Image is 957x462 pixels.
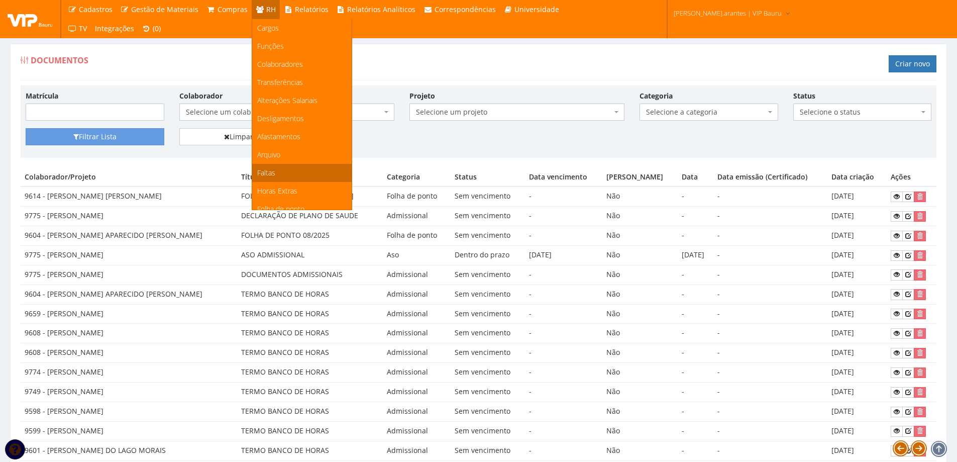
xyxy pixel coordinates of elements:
[646,107,766,117] span: Selecione a categoria
[237,207,383,226] td: DECLARAÇÃO DE PLANO DE SAUDE
[21,285,237,304] td: 9604 - [PERSON_NAME] APARECIDO [PERSON_NAME]
[451,402,525,421] td: Sem vencimento
[525,304,602,324] td: -
[257,186,297,196] span: Horas Extras
[678,285,713,304] td: -
[383,421,451,441] td: Admissional
[827,187,887,206] td: [DATE]
[21,304,237,324] td: 9659 - [PERSON_NAME]
[713,421,827,441] td: -
[257,150,280,159] span: Arquivo
[525,421,602,441] td: -
[678,265,713,285] td: -
[383,441,451,460] td: Admissional
[21,187,237,206] td: 9614 - [PERSON_NAME] [PERSON_NAME]
[237,304,383,324] td: TERMO BANCO DE HORAS
[21,245,237,265] td: 9775 - [PERSON_NAME]
[451,383,525,402] td: Sem vencimento
[827,421,887,441] td: [DATE]
[602,168,678,187] th: [PERSON_NAME]
[252,146,352,164] a: Arquivo
[602,441,678,460] td: Não
[21,226,237,246] td: 9604 - [PERSON_NAME] APARECIDO [PERSON_NAME]
[138,19,165,38] a: (0)
[827,245,887,265] td: [DATE]
[451,207,525,226] td: Sem vencimento
[451,168,525,187] th: Status
[678,245,713,265] td: [DATE]
[602,265,678,285] td: Não
[713,324,827,343] td: -
[435,5,496,14] span: Correspondências
[186,107,382,117] span: Selecione um colaborador
[237,265,383,285] td: DOCUMENTOS ADMISSIONAIS
[383,207,451,226] td: Admissional
[383,383,451,402] td: Admissional
[514,5,559,14] span: Universidade
[131,5,198,14] span: Gestão de Materiais
[179,91,223,101] label: Colaborador
[383,324,451,343] td: Admissional
[31,55,88,66] span: Documentos
[525,343,602,363] td: -
[678,226,713,246] td: -
[383,285,451,304] td: Admissional
[252,73,352,91] a: Transferências
[793,104,932,121] span: Selecione o status
[602,421,678,441] td: Não
[257,96,317,105] span: Alterações Salariais
[237,383,383,402] td: TERMO BANCO DE HORAS
[383,265,451,285] td: Admissional
[678,304,713,324] td: -
[237,226,383,246] td: FOLHA DE PONTO 08/2025
[295,5,329,14] span: Relatórios
[525,402,602,421] td: -
[252,200,352,218] a: Folha de ponto
[827,285,887,304] td: [DATE]
[237,245,383,265] td: ASO ADMISSIONAL
[252,110,352,128] a: Desligamentos
[713,343,827,363] td: -
[602,324,678,343] td: Não
[602,304,678,324] td: Não
[713,245,827,265] td: -
[21,402,237,421] td: 9598 - [PERSON_NAME]
[713,285,827,304] td: -
[800,107,919,117] span: Selecione o status
[827,265,887,285] td: [DATE]
[678,207,713,226] td: -
[678,187,713,206] td: -
[713,402,827,421] td: -
[257,114,304,123] span: Desligamentos
[383,226,451,246] td: Folha de ponto
[237,402,383,421] td: TERMO BANCO DE HORAS
[713,304,827,324] td: -
[21,324,237,343] td: 9608 - [PERSON_NAME]
[525,324,602,343] td: -
[713,226,827,246] td: -
[79,24,87,33] span: TV
[602,285,678,304] td: Não
[451,265,525,285] td: Sem vencimento
[525,207,602,226] td: -
[451,441,525,460] td: Sem vencimento
[409,104,624,121] span: Selecione um projeto
[409,91,435,101] label: Projeto
[889,55,936,72] a: Criar novo
[252,19,352,37] a: Cargos
[827,168,887,187] th: Data criação
[525,363,602,383] td: -
[451,226,525,246] td: Sem vencimento
[602,402,678,421] td: Não
[525,441,602,460] td: -
[602,343,678,363] td: Não
[451,363,525,383] td: Sem vencimento
[237,363,383,383] td: TERMO BANCO DE HORAS
[602,245,678,265] td: Não
[602,207,678,226] td: Não
[827,363,887,383] td: [DATE]
[525,168,602,187] th: Data vencimento
[257,23,279,33] span: Cargos
[793,91,815,101] label: Status
[451,187,525,206] td: Sem vencimento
